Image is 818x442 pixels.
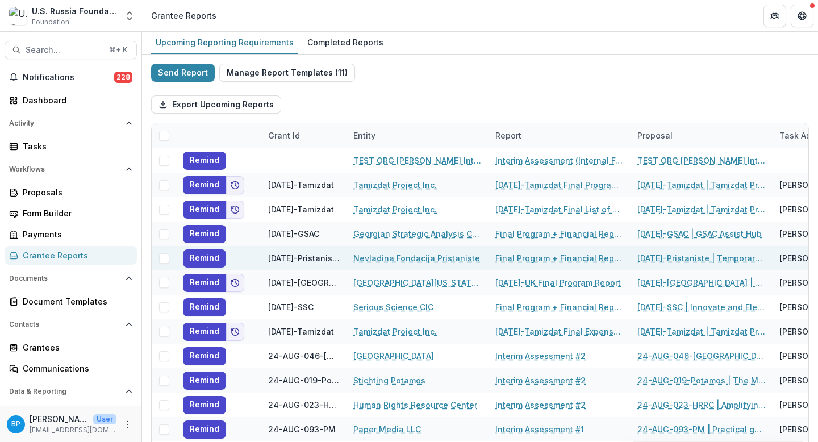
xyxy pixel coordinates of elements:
a: Tasks [5,137,137,156]
button: More [121,418,135,431]
span: Data & Reporting [9,387,121,395]
a: Nevladina Fondacija Pristaniste [353,252,480,264]
div: Grantee Reports [151,10,216,22]
div: Dashboard [23,94,128,106]
button: Open entity switcher [122,5,137,27]
a: [GEOGRAPHIC_DATA] [353,350,434,362]
button: Remind [183,323,226,341]
button: Export Upcoming Reports [151,95,281,114]
a: Grantee Reports [5,246,137,265]
div: Entity [347,123,489,148]
a: Georgian Strategic Analysis Center [353,228,482,240]
a: [GEOGRAPHIC_DATA][US_STATE] for Research [353,277,482,289]
div: Completed Reports [303,34,388,51]
span: Search... [26,45,102,55]
span: Activity [9,119,121,127]
a: Proposals [5,183,137,202]
a: Tamizdat Project Inc. [353,179,437,191]
div: [DATE]-Tamizdat [268,203,334,215]
button: Add to friends [226,323,244,341]
div: Upcoming Reporting Requirements [151,34,298,51]
button: Open Documents [5,269,137,287]
a: 24-AUG-019-Potamos | The Moscow Times [637,374,766,386]
button: Remind [183,225,226,243]
a: Final Program + Financial Report [495,301,624,313]
a: 24-AUG-023-HRRC | Amplifying Innovation and Sustainability for Russia’s [GEOGRAPHIC_DATA]: Modern... [637,399,766,411]
a: [DATE]-Tamizdat Final Expense Summary [495,326,624,337]
a: Interim Assessment (Internal Form) [495,155,624,166]
div: Bennett P [11,420,20,428]
a: [DATE]-Tamizdat | Tamizdat Project Summer School for Students from [GEOGRAPHIC_DATA] Displaced by... [637,203,766,215]
div: Report [489,123,631,148]
a: Dashboard [5,91,137,110]
div: ⌘ + K [107,44,130,56]
p: [EMAIL_ADDRESS][DOMAIN_NAME] [30,425,116,435]
button: Get Help [791,5,813,27]
a: [DATE]-UK Final Program Report [495,277,621,289]
div: 24-AUG-023-HRRC [268,399,340,411]
a: Tamizdat Project Inc. [353,203,437,215]
a: [DATE]-GSAC | GSAC Assist Hub [637,228,762,240]
div: [DATE]-SSC [268,301,314,313]
a: [DATE]-Tamizdat Final List of Expenses [495,203,624,215]
span: Notifications [23,73,114,82]
a: Completed Reports [303,32,388,54]
button: Search... [5,41,137,59]
a: Interim Assessment #2 [495,399,586,411]
div: Grant Id [261,123,347,148]
a: Document Templates [5,292,137,311]
div: Proposal [631,123,773,148]
a: Final Program + Financial Report [495,228,624,240]
a: Form Builder [5,204,137,223]
span: Workflows [9,165,121,173]
div: 24-AUG-019-Potamos [268,374,340,386]
div: Payments [23,228,128,240]
a: TEST ORG [PERSON_NAME] International [353,155,482,166]
div: Proposal [631,130,679,141]
a: Interim Assessment #2 [495,350,586,362]
a: Communications [5,359,137,378]
button: Remind [183,176,226,194]
div: Proposals [23,186,128,198]
span: Documents [9,274,121,282]
button: Remind [183,347,226,365]
button: Open Data & Reporting [5,382,137,401]
a: Tamizdat Project Inc. [353,326,437,337]
button: Send Report [151,64,215,82]
div: Grantees [23,341,128,353]
button: Partners [763,5,786,27]
div: [DATE]-Pristaniste [268,252,340,264]
div: Grant Id [261,130,307,141]
button: Open Workflows [5,160,137,178]
button: Remind [183,152,226,170]
div: [DATE]-[GEOGRAPHIC_DATA] [268,277,340,289]
button: Add to friends [226,176,244,194]
nav: breadcrumb [147,7,221,24]
button: Manage Report Templates (11) [219,64,355,82]
div: Tasks [23,140,128,152]
a: 24-AUG-046-[GEOGRAPHIC_DATA] | Documenting State Crimes and Educating Human Rights II. Processing... [637,350,766,362]
img: U.S. Russia Foundation [9,7,27,25]
button: Remind [183,396,226,414]
button: Open Contacts [5,315,137,333]
span: 228 [114,72,132,83]
div: 24-AUG-046-[GEOGRAPHIC_DATA] [268,350,340,362]
a: Dashboard [5,405,137,424]
a: Stichting Potamos [353,374,425,386]
a: TEST ORG [PERSON_NAME] International - 2025 - Grant Proposal Application [637,155,766,166]
button: Remind [183,274,226,292]
a: Interim Assessment #2 [495,374,586,386]
a: Serious Science CIC [353,301,433,313]
a: [DATE]-[GEOGRAPHIC_DATA] | Russian Studies Program for [US_STATE][GEOGRAPHIC_DATA] [637,277,766,289]
button: Remind [183,372,226,390]
a: [DATE]-Tamizdat Final Program Report [495,179,624,191]
a: [DATE]-SSC | Innovate and Elevate: Boosting [DEMOGRAPHIC_DATA] Entrepreneurs through Science Comm... [637,301,766,313]
a: [DATE]-Tamizdat | Tamizdat Project Summer School for Students from [GEOGRAPHIC_DATA] Displaced by... [637,179,766,191]
div: Grantee Reports [23,249,128,261]
a: Paper Media LLC [353,423,421,435]
a: Final Program + Financial Report [495,252,624,264]
a: Interim Assessment #1 [495,423,584,435]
